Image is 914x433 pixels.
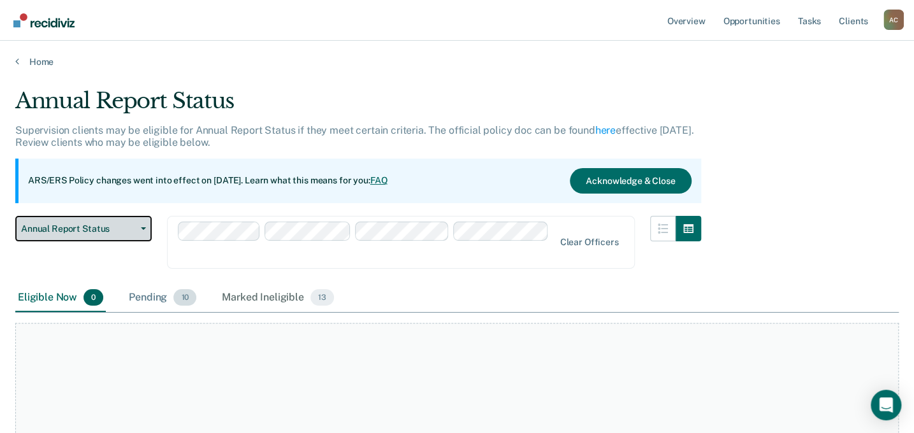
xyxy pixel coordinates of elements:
span: 0 [83,289,103,306]
div: Annual Report Status [15,88,701,124]
button: Profile dropdown button [883,10,904,30]
button: Annual Report Status [15,216,152,241]
div: Open Intercom Messenger [871,390,901,420]
div: Eligible Now0 [15,284,106,312]
button: Acknowledge & Close [570,168,691,194]
span: 10 [173,289,196,306]
a: Home [15,56,899,67]
div: Pending10 [126,284,199,312]
span: Annual Report Status [21,224,136,234]
img: Recidiviz [13,13,75,27]
a: here [595,124,616,136]
p: Supervision clients may be eligible for Annual Report Status if they meet certain criteria. The o... [15,124,693,148]
p: ARS/ERS Policy changes went into effect on [DATE]. Learn what this means for you: [28,174,388,187]
div: A C [883,10,904,30]
span: 13 [310,289,334,306]
div: Marked Ineligible13 [219,284,336,312]
a: FAQ [370,175,388,185]
div: Clear officers [560,237,618,248]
